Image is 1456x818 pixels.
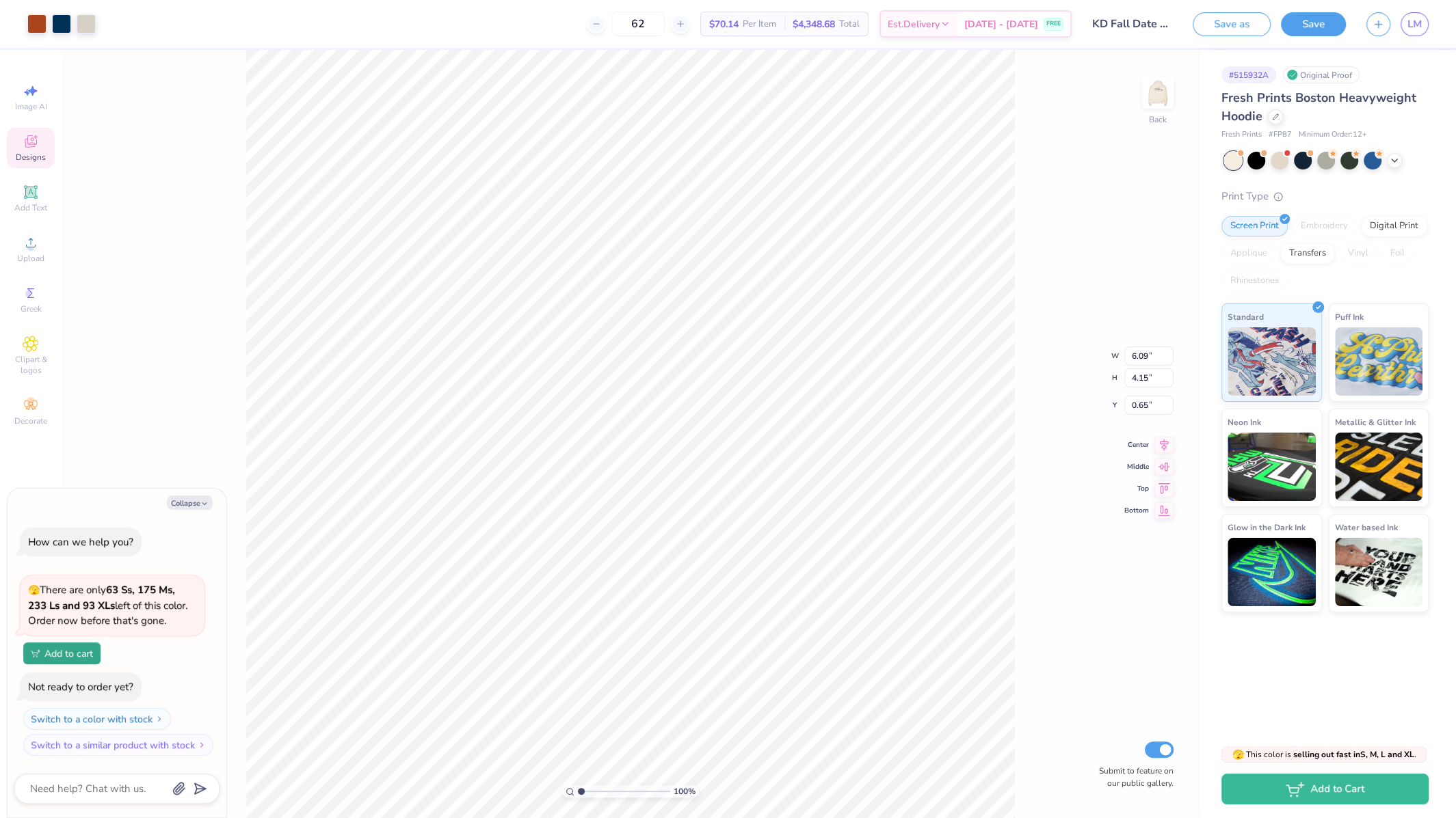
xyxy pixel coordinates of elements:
span: 🫣 [1232,748,1244,761]
span: Fresh Prints Boston Heavyweight Hoodie [1221,90,1416,124]
span: Metallic & Glitter Ink [1335,415,1416,429]
div: Screen Print [1221,216,1288,236]
span: Fresh Prints [1221,129,1262,141]
span: 100 % [674,785,696,797]
button: Save as [1193,12,1271,36]
img: Puff Ink [1335,327,1423,396]
input: Untitled Design [1082,10,1182,38]
span: 🫣 [28,584,40,597]
div: Transfers [1280,243,1335,264]
button: Add to Cart [1221,774,1429,804]
button: Save [1281,12,1346,36]
div: Foil [1381,243,1414,264]
button: Switch to a color with stock [23,708,171,730]
img: Water based Ink [1335,538,1423,606]
label: Submit to feature on our public gallery. [1091,765,1174,789]
div: Not ready to order yet? [28,680,133,694]
a: LM [1401,12,1429,36]
img: Standard [1228,327,1316,396]
span: Top [1124,484,1149,493]
span: Greek [21,303,42,314]
span: Minimum Order: 12 + [1299,129,1367,141]
span: Standard [1228,310,1264,324]
button: Add to cart [23,642,101,664]
span: Est. Delivery [888,17,940,31]
span: Middle [1124,462,1149,472]
span: Designs [16,152,46,163]
img: Add to cart [31,649,40,657]
img: Switch to a similar product with stock [198,741,206,749]
img: Back [1144,79,1172,107]
strong: selling out fast in S, M, L and XL [1293,749,1414,760]
input: – – [611,12,665,36]
button: Switch to a similar product with stock [23,734,213,756]
span: # FP87 [1269,129,1292,141]
span: Water based Ink [1335,520,1398,534]
img: Glow in the Dark Ink [1228,538,1316,606]
span: Neon Ink [1228,415,1261,429]
span: FREE [1046,19,1061,29]
span: Add Text [14,202,47,213]
span: Upload [17,253,44,264]
span: $70.14 [709,17,739,31]
span: [DATE] - [DATE] [964,17,1038,31]
span: Image AI [15,101,47,112]
div: Print Type [1221,189,1429,204]
img: Metallic & Glitter Ink [1335,433,1423,501]
span: Total [839,17,860,31]
span: Clipart & logos [7,354,55,376]
button: Collapse [167,495,213,510]
span: Glow in the Dark Ink [1228,520,1306,534]
span: Puff Ink [1335,310,1364,324]
span: Decorate [14,415,47,426]
span: This color is . [1232,748,1416,761]
div: Back [1149,113,1167,126]
div: Digital Print [1361,216,1427,236]
div: Original Proof [1283,66,1360,83]
span: There are only left of this color. Order now before that's gone. [28,583,187,627]
div: # 515932A [1221,66,1276,83]
span: $4,348.68 [793,17,835,31]
span: Center [1124,440,1149,450]
img: Switch to a color with stock [155,715,163,723]
img: Neon Ink [1228,433,1316,501]
div: Vinyl [1339,243,1377,264]
div: Rhinestones [1221,271,1288,291]
span: Bottom [1124,506,1149,515]
span: LM [1407,16,1422,32]
strong: 63 Ss, 175 Ms, 233 Ls and 93 XLs [28,583,175,612]
span: Per Item [743,17,776,31]
div: How can we help you? [28,535,133,549]
div: Embroidery [1292,216,1357,236]
div: Applique [1221,243,1276,264]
